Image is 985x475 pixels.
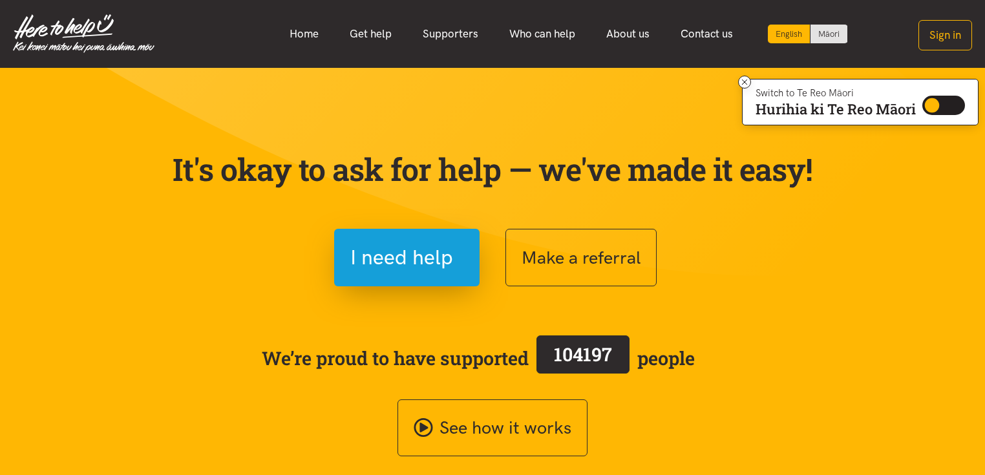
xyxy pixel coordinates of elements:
[274,20,334,48] a: Home
[756,89,916,97] p: Switch to Te Reo Māori
[768,25,810,43] div: Current language
[756,103,916,115] p: Hurihia ki Te Reo Māori
[169,151,816,188] p: It's okay to ask for help — we've made it easy!
[665,20,748,48] a: Contact us
[397,399,588,457] a: See how it works
[334,20,407,48] a: Get help
[591,20,665,48] a: About us
[529,333,637,383] a: 104197
[768,25,848,43] div: Language toggle
[334,229,480,286] button: I need help
[918,20,972,50] button: Sign in
[810,25,847,43] a: Switch to Te Reo Māori
[350,241,453,274] span: I need help
[262,333,695,383] span: We’re proud to have supported people
[505,229,657,286] button: Make a referral
[407,20,494,48] a: Supporters
[494,20,591,48] a: Who can help
[554,342,612,366] span: 104197
[13,14,154,53] img: Home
